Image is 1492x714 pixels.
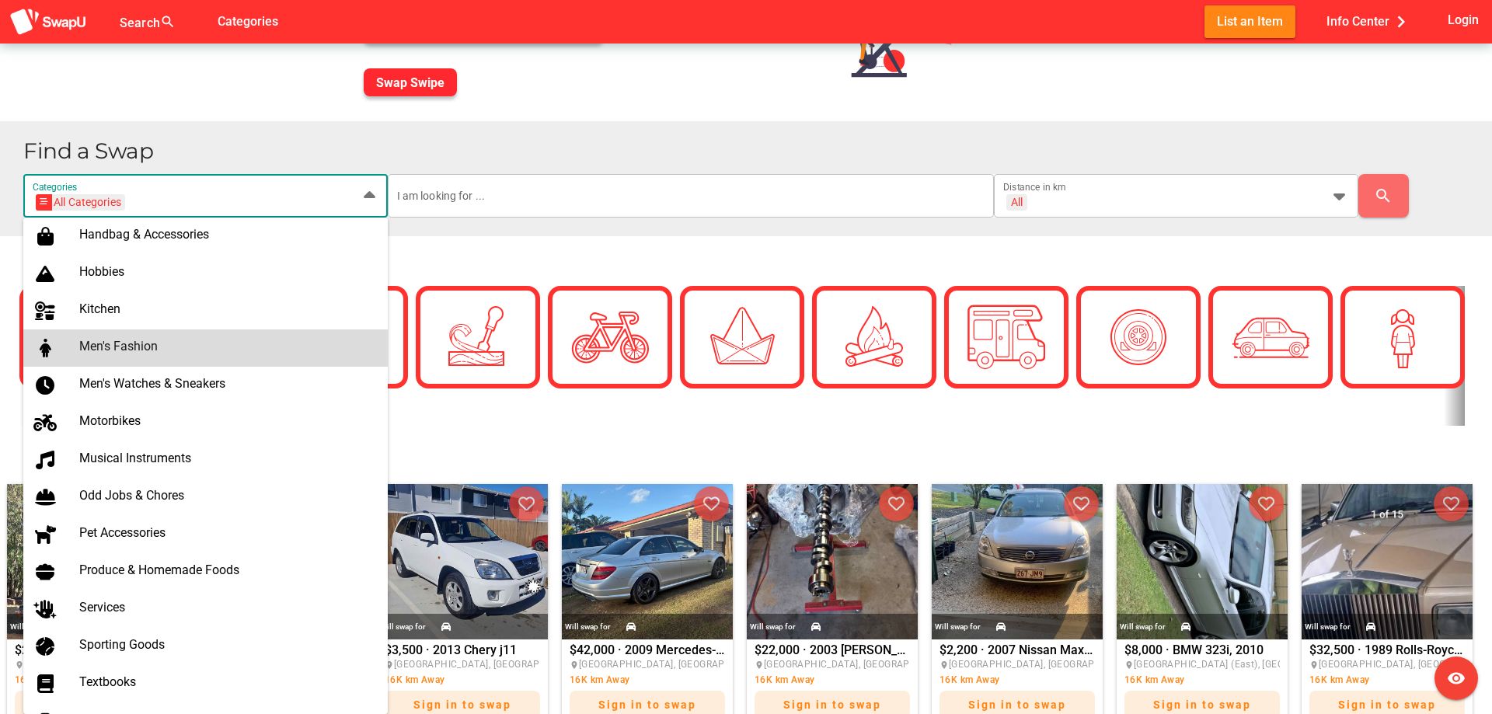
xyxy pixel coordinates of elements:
[1338,698,1436,711] span: Sign in to swap
[565,618,611,636] div: Will swap for
[939,660,949,670] i: place
[747,484,918,639] img: nicholas.robertson%2Bfacebook%40swapu.com.au%2F2136681480143535%2F2136681480143535-photo-0.jpg
[598,698,696,711] span: Sign in to swap
[1217,11,1283,32] span: List an Item
[79,525,375,540] div: Pet Accessories
[783,698,881,711] span: Sign in to swap
[218,9,278,34] span: Categories
[1124,674,1184,685] span: 16K km Away
[9,8,87,37] img: aSD8y5uGLpzPJLYTcYcjNu3laj1c05W5KWf0Ds+Za8uybjssssuu+yyyy677LKX2n+PWMSDJ9a87AAAAABJRU5ErkJggg==
[1302,484,1473,639] img: nicholas.robertson%2Bfacebook%40swapu.com.au%2F1080654837567187%2F1080654837567187-photo-0.jpg
[1448,9,1479,30] span: Login
[377,484,548,639] img: nicholas.robertson%2Bfacebook%40swapu.com.au%2F745113134711161%2F745113134711161-photo-0.jpg
[1326,9,1413,34] span: Info Center
[79,488,375,503] div: Odd Jobs & Chores
[376,75,444,90] span: Swap Swipe
[364,68,457,96] button: Swap Swipe
[579,659,772,670] span: [GEOGRAPHIC_DATA], [GEOGRAPHIC_DATA]
[15,674,75,685] span: 16K km Away
[562,484,733,639] img: nicholas.robertson%2Bfacebook%40swapu.com.au%2F2774873226041717%2F2774873226041717-photo-0.jpg
[15,660,24,670] i: place
[79,413,375,428] div: Motorbikes
[935,618,981,636] div: Will swap for
[1134,659,1357,670] span: [GEOGRAPHIC_DATA] (East), [GEOGRAPHIC_DATA]
[570,674,629,685] span: 16K km Away
[570,660,579,670] i: place
[939,674,999,685] span: 16K km Away
[1314,5,1425,37] button: Info Center
[755,660,764,670] i: place
[385,674,444,685] span: 16K km Away
[205,5,291,37] button: Categories
[932,484,1103,639] img: nicholas.robertson%2Bfacebook%40swapu.com.au%2F1242947207279778%2F1242947207279778-photo-0.jpg
[1153,698,1251,711] span: Sign in to swap
[10,618,56,636] div: Will swap for
[750,618,796,636] div: Will swap for
[79,264,375,279] div: Hobbies
[949,659,1142,670] span: [GEOGRAPHIC_DATA], [GEOGRAPHIC_DATA]
[764,659,957,670] span: [GEOGRAPHIC_DATA], [GEOGRAPHIC_DATA]
[7,484,178,639] img: nicholas.robertson%2Bfacebook%40swapu.com.au%2F9660968530615362%2F9660968530615362-photo-0.jpg
[79,674,375,689] div: Textbooks
[968,698,1066,711] span: Sign in to swap
[1447,669,1466,688] i: visibility
[1124,660,1134,670] i: place
[79,227,375,242] div: Handbag & Accessories
[79,600,375,615] div: Services
[23,140,1480,162] h1: Find a Swap
[1305,618,1351,636] div: Will swap for
[1309,674,1369,685] span: 16K km Away
[1204,5,1295,37] button: List an Item
[1374,186,1393,205] i: search
[755,674,814,685] span: 16K km Away
[397,174,985,218] input: I am looking for ...
[205,13,291,28] a: Categories
[1120,618,1166,636] div: Will swap for
[413,698,511,711] span: Sign in to swap
[394,659,587,670] span: [GEOGRAPHIC_DATA], [GEOGRAPHIC_DATA]
[79,637,375,652] div: Sporting Goods
[79,301,375,316] div: Kitchen
[79,376,375,391] div: Men's Watches & Sneakers
[79,562,375,577] div: Produce & Homemade Foods
[40,194,121,211] div: All Categories
[79,451,375,465] div: Musical Instruments
[1011,195,1023,209] div: All
[1445,5,1483,34] button: Login
[1389,10,1413,33] i: chevron_right
[79,339,375,354] div: Men's Fashion
[1117,484,1288,639] img: nicholas.robertson%2Bfacebook%40swapu.com.au%2F1242632987246180%2F1242632987246180-photo-0.jpg
[380,618,426,636] div: Will swap for
[194,12,213,31] i: false
[1309,660,1319,670] i: place
[385,660,394,670] i: place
